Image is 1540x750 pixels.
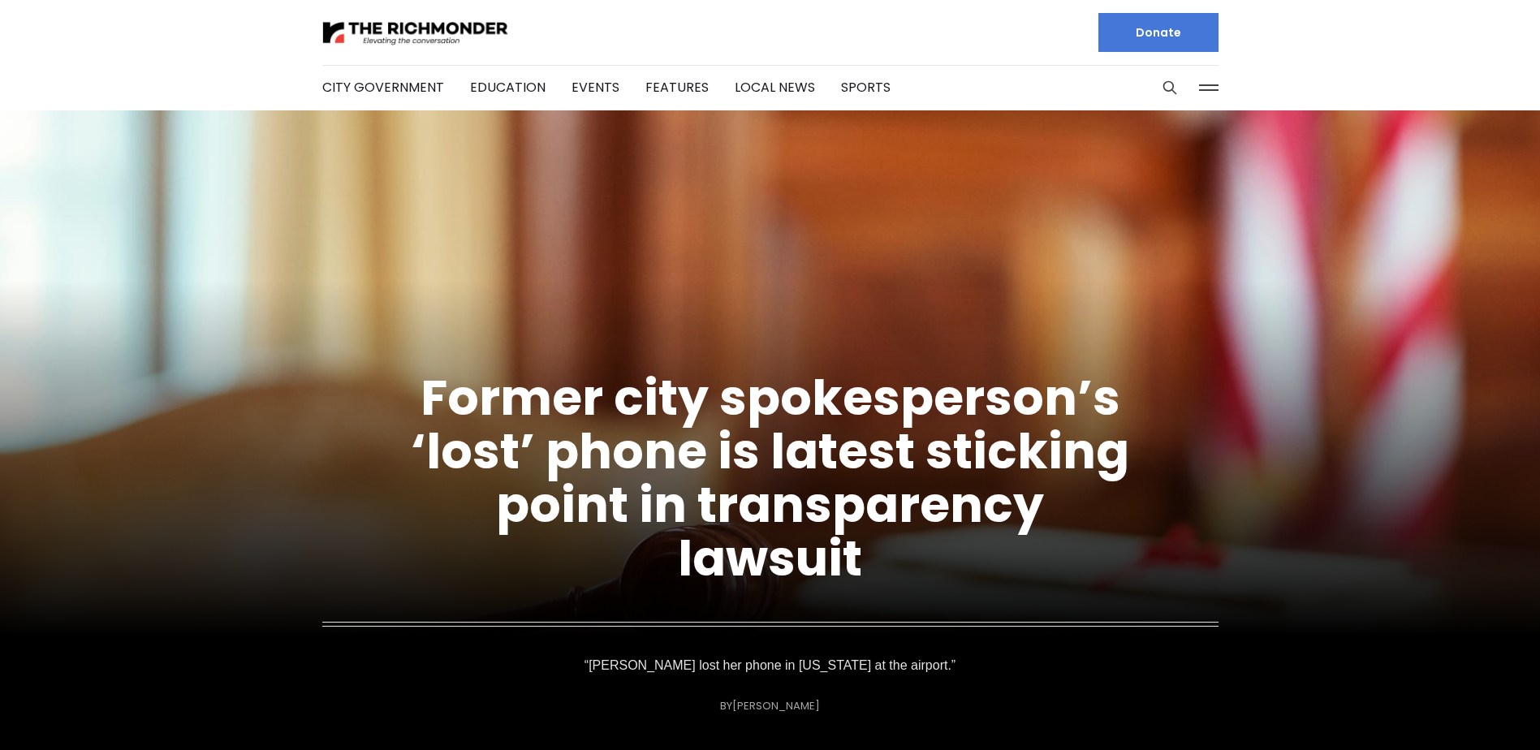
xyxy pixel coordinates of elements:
[841,78,891,97] a: Sports
[735,78,815,97] a: Local News
[322,78,444,97] a: City Government
[411,364,1129,593] a: Former city spokesperson’s ‘lost’ phone is latest sticking point in transparency lawsuit
[1158,75,1182,100] button: Search this site
[1403,670,1540,750] iframe: portal-trigger
[588,654,953,677] p: “[PERSON_NAME] lost her phone in [US_STATE] at the airport.”
[1098,13,1219,52] a: Donate
[470,78,546,97] a: Education
[572,78,619,97] a: Events
[322,19,509,47] img: The Richmonder
[645,78,709,97] a: Features
[732,698,820,713] a: [PERSON_NAME]
[720,700,820,712] div: By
